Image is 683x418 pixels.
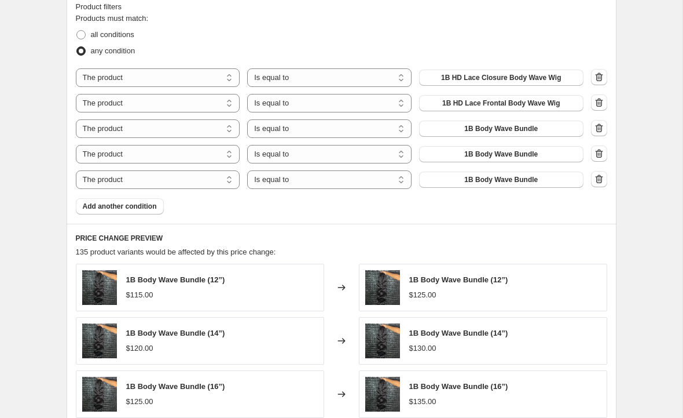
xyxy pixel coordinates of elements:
span: 1B Body Wave Bundle (12”) [409,275,508,284]
img: C36D9383-E9BC-40C1-8DB1-7FD0FA9610E1_80x.jpg [365,377,400,412]
span: 1B Body Wave Bundle [464,124,538,133]
div: $125.00 [126,396,153,408]
span: 1B Body Wave Bundle (14”) [126,329,225,337]
span: Products must match: [76,14,149,23]
img: C36D9383-E9BC-40C1-8DB1-7FD0FA9610E1_80x.jpg [365,324,400,358]
img: C36D9383-E9BC-40C1-8DB1-7FD0FA9610E1_80x.jpg [365,270,400,305]
span: Add another condition [83,202,157,211]
button: 1B Body Wave Bundle [419,172,583,188]
span: 1B Body Wave Bundle [464,175,538,184]
h6: PRICE CHANGE PREVIEW [76,234,607,243]
button: 1B Body Wave Bundle [419,121,583,137]
div: $130.00 [409,343,436,354]
span: 1B Body Wave Bundle (16”) [409,382,508,391]
span: 135 product variants would be affected by this price change: [76,248,276,256]
div: $125.00 [409,289,436,301]
div: $115.00 [126,289,153,301]
span: 1B Body Wave Bundle (16”) [126,382,225,391]
button: 1B Body Wave Bundle [419,146,583,162]
img: C36D9383-E9BC-40C1-8DB1-7FD0FA9610E1_80x.jpg [82,377,117,412]
span: any condition [91,46,135,55]
img: C36D9383-E9BC-40C1-8DB1-7FD0FA9610E1_80x.jpg [82,270,117,305]
span: 1B Body Wave Bundle [464,150,538,159]
span: 1B HD Lace Frontal Body Wave Wig [442,99,560,108]
span: 1B Body Wave Bundle (14”) [409,329,508,337]
span: 1B Body Wave Bundle (12”) [126,275,225,284]
button: 1B HD Lace Closure Body Wave Wig [419,70,583,86]
button: Add another condition [76,198,164,215]
div: $120.00 [126,343,153,354]
img: C36D9383-E9BC-40C1-8DB1-7FD0FA9610E1_80x.jpg [82,324,117,358]
div: Product filters [76,1,607,13]
span: 1B HD Lace Closure Body Wave Wig [441,73,561,82]
span: all conditions [91,30,134,39]
button: 1B HD Lace Frontal Body Wave Wig [419,95,583,111]
div: $135.00 [409,396,436,408]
